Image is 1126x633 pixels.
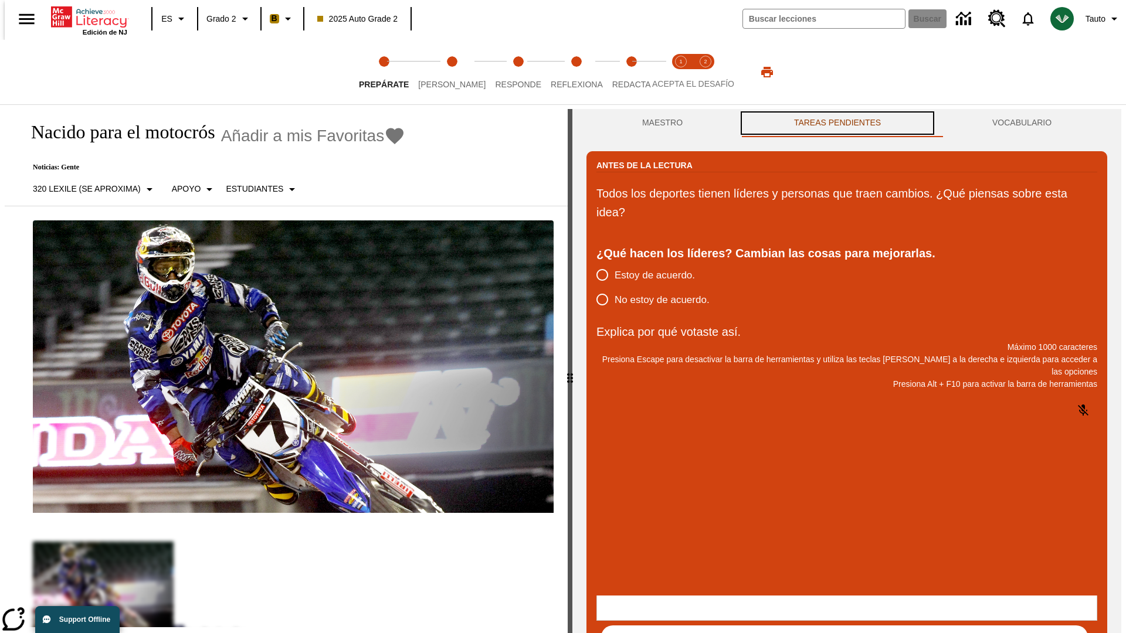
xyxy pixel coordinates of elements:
button: VOCABULARIO [937,109,1107,137]
p: Todos los deportes tienen líderes y personas que traen cambios. ¿Qué piensas sobre esta idea? [596,184,1097,222]
span: Prepárate [359,80,409,89]
span: ES [161,13,172,25]
button: Lenguaje: ES, Selecciona un idioma [156,8,194,29]
a: Centro de información [949,3,981,35]
a: Centro de recursos, Se abrirá en una pestaña nueva. [981,3,1013,35]
button: Añadir a mis Favoritas - Nacido para el motocrós [221,125,406,146]
text: 1 [679,59,682,64]
p: Explica por qué votaste así. [596,322,1097,341]
button: Acepta el desafío contesta step 2 of 2 [689,40,723,104]
button: Acepta el desafío lee step 1 of 2 [664,40,698,104]
span: Redacta [612,80,651,89]
button: Imprimir [748,62,786,83]
span: Estoy de acuerdo. [615,268,695,283]
span: Añadir a mis Favoritas [221,127,385,145]
button: Seleccionar estudiante [221,179,304,200]
div: reading [5,109,568,627]
span: Edición de NJ [83,29,127,36]
button: Lee step 2 of 5 [409,40,495,104]
body: Explica por qué votaste así. Máximo 1000 caracteres Presiona Alt + F10 para activar la barra de h... [5,9,171,20]
p: Máximo 1000 caracteres [596,341,1097,353]
button: Abrir el menú lateral [9,2,44,36]
span: Support Offline [59,615,110,624]
button: Maestro [586,109,738,137]
p: Presiona Escape para desactivar la barra de herramientas y utiliza las teclas [PERSON_NAME] a la ... [596,353,1097,378]
span: [PERSON_NAME] [418,80,486,89]
p: Apoyo [172,183,201,195]
a: Notificaciones [1013,4,1043,34]
span: 2025 Auto Grade 2 [317,13,398,25]
span: Responde [495,80,541,89]
button: Responde step 3 of 5 [486,40,551,104]
div: Instructional Panel Tabs [586,109,1107,137]
button: Support Offline [35,606,120,633]
p: 320 Lexile (Se aproxima) [33,183,141,195]
h1: Nacido para el motocrós [19,121,215,143]
img: avatar image [1050,7,1074,30]
span: ACEPTA EL DESAFÍO [652,79,734,89]
div: activity [572,109,1121,633]
input: Buscar campo [743,9,905,28]
button: Escoja un nuevo avatar [1043,4,1081,34]
div: ¿Qué hacen los líderes? Cambian las cosas para mejorarlas. [596,244,1097,263]
span: Reflexiona [551,80,603,89]
text: 2 [704,59,707,64]
div: Pulsa la tecla de intro o la barra espaciadora y luego presiona las flechas de derecha e izquierd... [568,109,572,633]
h2: Antes de la lectura [596,159,693,172]
button: Prepárate step 1 of 5 [350,40,418,104]
button: TAREAS PENDIENTES [738,109,937,137]
span: Tauto [1086,13,1105,25]
p: Presiona Alt + F10 para activar la barra de herramientas [596,378,1097,390]
span: Grado 2 [206,13,236,25]
button: Haga clic para activar la función de reconocimiento de voz [1069,396,1097,424]
button: Redacta step 5 of 5 [603,40,660,104]
img: El corredor de motocrós James Stewart vuela por los aires en su motocicleta de montaña [33,220,554,513]
p: Noticias: Gente [19,163,405,172]
span: B [272,11,277,26]
div: Portada [51,4,127,36]
button: Seleccione Lexile, 320 Lexile (Se aproxima) [28,179,161,200]
span: No estoy de acuerdo. [615,292,710,308]
button: Tipo de apoyo, Apoyo [167,179,222,200]
div: poll [596,263,719,312]
button: Boost El color de la clase es anaranjado claro. Cambiar el color de la clase. [265,8,300,29]
p: Estudiantes [226,183,283,195]
button: Reflexiona step 4 of 5 [541,40,612,104]
button: Perfil/Configuración [1081,8,1126,29]
button: Grado: Grado 2, Elige un grado [202,8,257,29]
